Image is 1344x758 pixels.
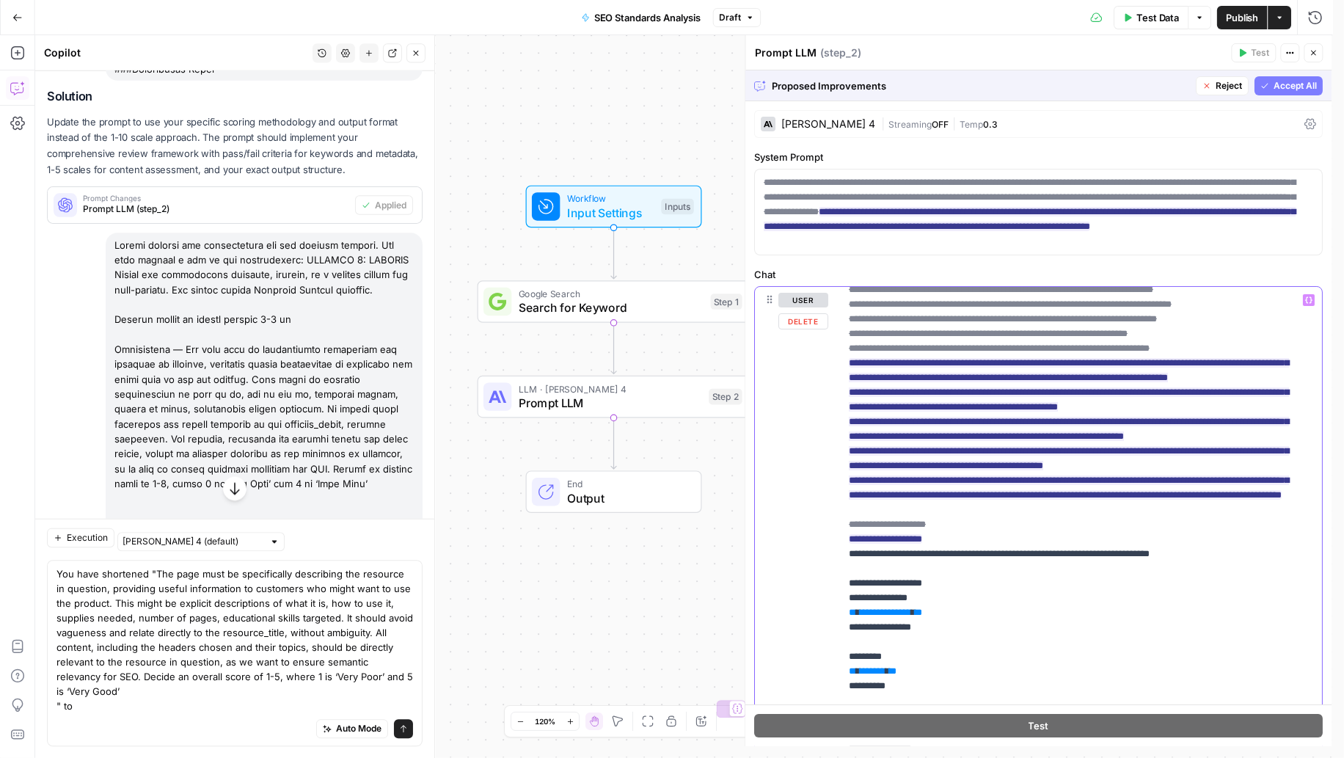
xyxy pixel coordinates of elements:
span: Prompt LLM [519,394,702,412]
button: Test [755,714,1323,737]
span: 0.3 [984,119,998,130]
g: Edge from start to step_1 [611,228,616,279]
div: EndOutput [478,470,750,513]
button: Test [1232,43,1277,62]
span: Proposed Improvements [773,79,1191,93]
span: Input Settings [567,204,654,222]
button: user [779,293,829,307]
g: Edge from step_2 to end [611,418,616,469]
button: Auto Mode [316,719,388,738]
button: Publish [1217,6,1267,29]
span: Test [1252,46,1270,59]
div: [PERSON_NAME] 4 [782,119,876,129]
span: | [882,116,889,131]
button: SEO Standards Analysis [572,6,709,29]
button: Draft [712,8,760,27]
span: Streaming [889,119,932,130]
button: Test Data [1114,6,1188,29]
div: Copilot [44,45,308,60]
div: WorkflowInput SettingsInputs [478,186,750,228]
textarea: Prompt LLM [756,45,817,60]
h2: Solution [47,90,423,103]
span: OFF [932,119,949,130]
span: ( step_2 ) [821,45,862,60]
div: LLM · [PERSON_NAME] 4Prompt LLMStep 2 [478,376,750,418]
span: End [567,477,687,491]
span: | [949,116,960,131]
span: Test [1029,718,1049,733]
div: Inputs [661,199,693,215]
button: Reject [1197,76,1249,95]
label: System Prompt [755,150,1323,164]
span: Temp [960,119,984,130]
span: Prompt LLM (step_2) [83,203,349,216]
span: Draft [719,11,741,24]
div: Google SearchSearch for KeywordStep 1 [478,280,750,323]
span: Google Search [519,287,704,301]
g: Edge from step_1 to step_2 [611,323,616,373]
span: Prompt Changes [83,195,349,203]
span: Test Data [1136,10,1180,25]
span: Publish [1226,10,1259,25]
p: Update the prompt to use your specific scoring methodology and output format instead of the 1-10 ... [47,114,423,178]
button: Accept All [1255,76,1323,95]
button: Execution [47,528,114,547]
span: Accept All [1274,79,1318,92]
span: Execution [67,531,108,544]
span: Search for Keyword [519,299,704,316]
button: Applied [355,196,413,215]
span: Applied [375,199,406,212]
div: Step 1 [711,294,742,310]
textarea: You have shortened "The page must be specifically describing the resource in question, providing ... [56,566,413,713]
div: Step 2 [709,389,742,405]
span: Output [567,489,687,507]
span: Auto Mode [336,722,381,735]
span: LLM · [PERSON_NAME] 4 [519,382,702,396]
label: Chat [755,267,1323,282]
span: 120% [535,715,555,727]
span: Reject [1216,79,1243,92]
span: Workflow [567,192,654,205]
span: SEO Standards Analysis [594,10,701,25]
input: Claude Sonnet 4 (default) [123,534,263,549]
button: Delete [779,313,829,329]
